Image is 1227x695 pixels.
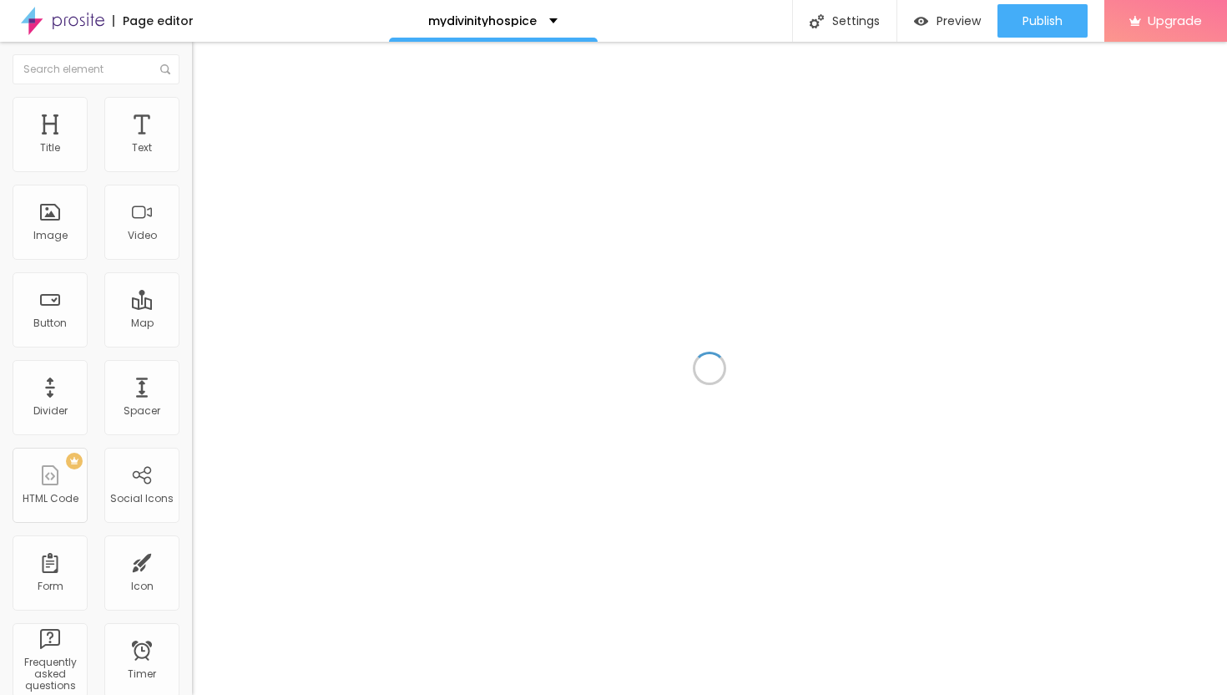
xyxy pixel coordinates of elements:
div: Divider [33,405,68,417]
div: Video [128,230,157,241]
div: HTML Code [23,493,78,505]
div: Page editor [113,15,194,27]
button: Preview [897,4,997,38]
img: Icone [160,64,170,74]
img: view-1.svg [914,14,928,28]
div: Frequently asked questions [17,657,83,692]
input: Search element [13,54,179,84]
img: Icone [810,14,824,28]
div: Social Icons [110,493,174,505]
div: Text [132,142,152,154]
span: Upgrade [1148,13,1202,28]
div: Button [33,317,67,329]
button: Publish [997,4,1088,38]
div: Spacer [124,405,160,417]
div: Map [131,317,154,329]
div: Title [40,142,60,154]
span: Publish [1022,14,1063,28]
div: Image [33,230,68,241]
div: Timer [128,668,156,680]
div: Form [38,581,63,592]
span: Preview [937,14,981,28]
div: Icon [131,581,154,592]
p: mydivinityhospice [428,15,537,27]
